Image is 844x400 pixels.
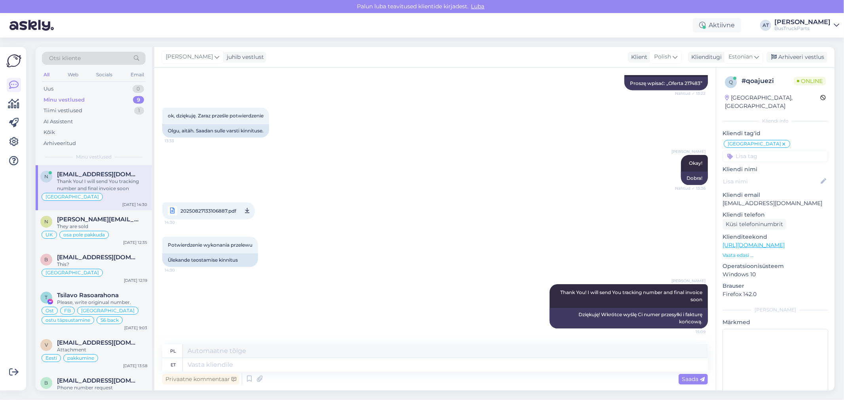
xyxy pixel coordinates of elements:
[675,91,706,96] span: Nähtud ✓ 13:22
[124,277,147,283] div: [DATE] 12:19
[728,142,781,146] span: [GEOGRAPHIC_DATA]
[728,53,753,61] span: Estonian
[57,292,119,299] span: Tsilavo Rasoarahona
[723,233,828,241] p: Klienditeekond
[81,308,135,313] span: [GEOGRAPHIC_DATA]
[723,242,785,249] a: [URL][DOMAIN_NAME]
[170,344,176,358] div: pl
[180,206,236,216] span: 20250827133106887.pdf
[63,232,105,237] span: osa pole pakkuda
[723,177,819,186] input: Lisa nimi
[165,217,194,227] span: 14:30
[168,242,252,248] span: Potwierdzenie wykonania przelewu
[628,53,647,61] div: Klient
[774,19,831,25] div: [PERSON_NAME]
[671,149,706,155] span: [PERSON_NAME]
[162,124,269,138] div: Olgu, aitäh. Saadan sulle varsti kinnituse.
[162,253,258,267] div: Ülekande teostamise kinnitus
[57,339,139,346] span: veiko.paimla@gmail.com
[675,185,706,191] span: Nähtud ✓ 13:36
[49,54,81,62] span: Otsi kliente
[67,356,94,360] span: pakkumine
[46,318,90,323] span: ostu täpsustamine
[681,172,708,185] div: Dobra!
[723,165,828,174] p: Kliendi nimi
[165,267,194,273] span: 14:30
[162,374,239,385] div: Privaatne kommentaar
[654,53,671,61] span: Polish
[723,306,828,313] div: [PERSON_NAME]
[44,118,73,126] div: AI Assistent
[165,138,194,144] span: 13:33
[624,77,708,90] div: Proszę wpisać: „Oferta 217483”
[723,270,828,279] p: Windows 10
[57,223,147,230] div: They are sold
[57,261,147,268] div: This?
[560,289,704,302] span: Thank You! I will send You tracking number and final invoice soon
[742,76,794,86] div: # qoajuezi
[682,375,705,383] span: Saada
[134,107,144,115] div: 1
[46,194,99,199] span: [GEOGRAPHIC_DATA]
[64,308,71,313] span: FB
[95,70,114,80] div: Socials
[44,107,82,115] div: Tiimi vestlused
[794,77,826,85] span: Online
[133,96,144,104] div: 9
[46,308,54,313] span: Ost
[44,96,85,104] div: Minu vestlused
[122,202,147,208] div: [DATE] 14:30
[723,150,828,162] input: Lisa tag
[46,356,57,360] span: Eesti
[723,129,828,138] p: Kliendi tag'id
[469,3,487,10] span: Luba
[671,278,706,284] span: [PERSON_NAME]
[723,219,786,230] div: Küsi telefoninumbrit
[129,70,146,80] div: Email
[224,53,264,61] div: juhib vestlust
[45,342,48,348] span: v
[723,282,828,290] p: Brauser
[44,128,55,136] div: Kõik
[729,79,733,85] span: q
[774,25,831,32] div: BusTruckParts
[133,85,144,93] div: 0
[693,18,741,32] div: Aktiivne
[689,160,702,166] span: Okay!
[723,262,828,270] p: Operatsioonisüsteem
[723,191,828,199] p: Kliendi email
[44,85,53,93] div: Uus
[46,232,53,237] span: UK
[44,219,48,225] span: n
[45,294,48,300] span: T
[162,202,255,219] a: 20250827133106887.pdf14:30
[45,380,48,386] span: b
[760,20,771,31] div: AT
[57,346,147,353] div: Attachment
[46,270,99,275] span: [GEOGRAPHIC_DATA]
[166,53,213,61] span: [PERSON_NAME]
[123,363,147,369] div: [DATE] 13:58
[688,53,722,61] div: Klienditugi
[76,153,112,160] span: Minu vestlused
[57,299,147,306] div: Please, write originual number.
[723,211,828,219] p: Kliendi telefon
[42,70,51,80] div: All
[723,252,828,259] p: Vaata edasi ...
[725,94,820,110] div: [GEOGRAPHIC_DATA], [GEOGRAPHIC_DATA]
[101,318,119,323] span: S6 back
[57,216,139,223] span: neil.davies4x4@outlook.com
[676,329,706,335] span: 15:09
[774,19,839,32] a: [PERSON_NAME]BusTruckParts
[6,53,21,68] img: Askly Logo
[168,113,264,119] span: ok, dziękuję. Zaraz prześle potwierdzenie
[44,174,48,179] span: n
[57,377,139,384] span: ba.akeri.ab@gmail.com
[723,117,828,125] div: Kliendi info
[66,70,80,80] div: Web
[57,178,147,192] div: Thank You! I will send You tracking number and final invoice soon
[766,52,827,62] div: Arhiveeri vestlus
[723,290,828,298] p: Firefox 142.0
[723,318,828,326] p: Märkmed
[57,384,147,391] div: Phone number request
